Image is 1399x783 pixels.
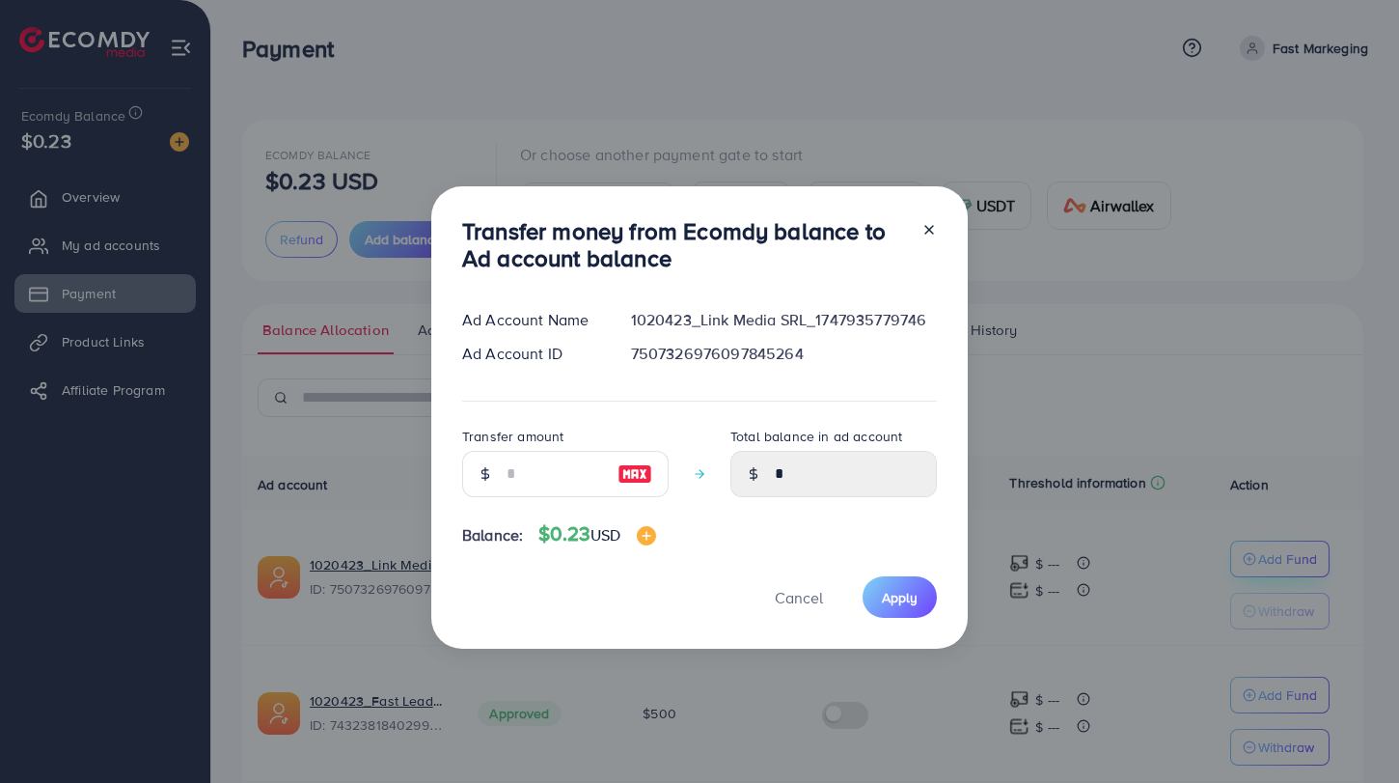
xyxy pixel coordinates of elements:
[882,588,918,607] span: Apply
[538,522,655,546] h4: $0.23
[616,343,952,365] div: 7507326976097845264
[447,309,616,331] div: Ad Account Name
[863,576,937,618] button: Apply
[751,576,847,618] button: Cancel
[617,462,652,486] img: image
[637,526,656,545] img: image
[1317,696,1385,769] iframe: Chat
[447,343,616,365] div: Ad Account ID
[462,217,906,273] h3: Transfer money from Ecomdy balance to Ad account balance
[730,427,902,446] label: Total balance in ad account
[590,524,620,545] span: USD
[462,524,523,546] span: Balance:
[616,309,952,331] div: 1020423_Link Media SRL_1747935779746
[462,427,563,446] label: Transfer amount
[775,587,823,608] span: Cancel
